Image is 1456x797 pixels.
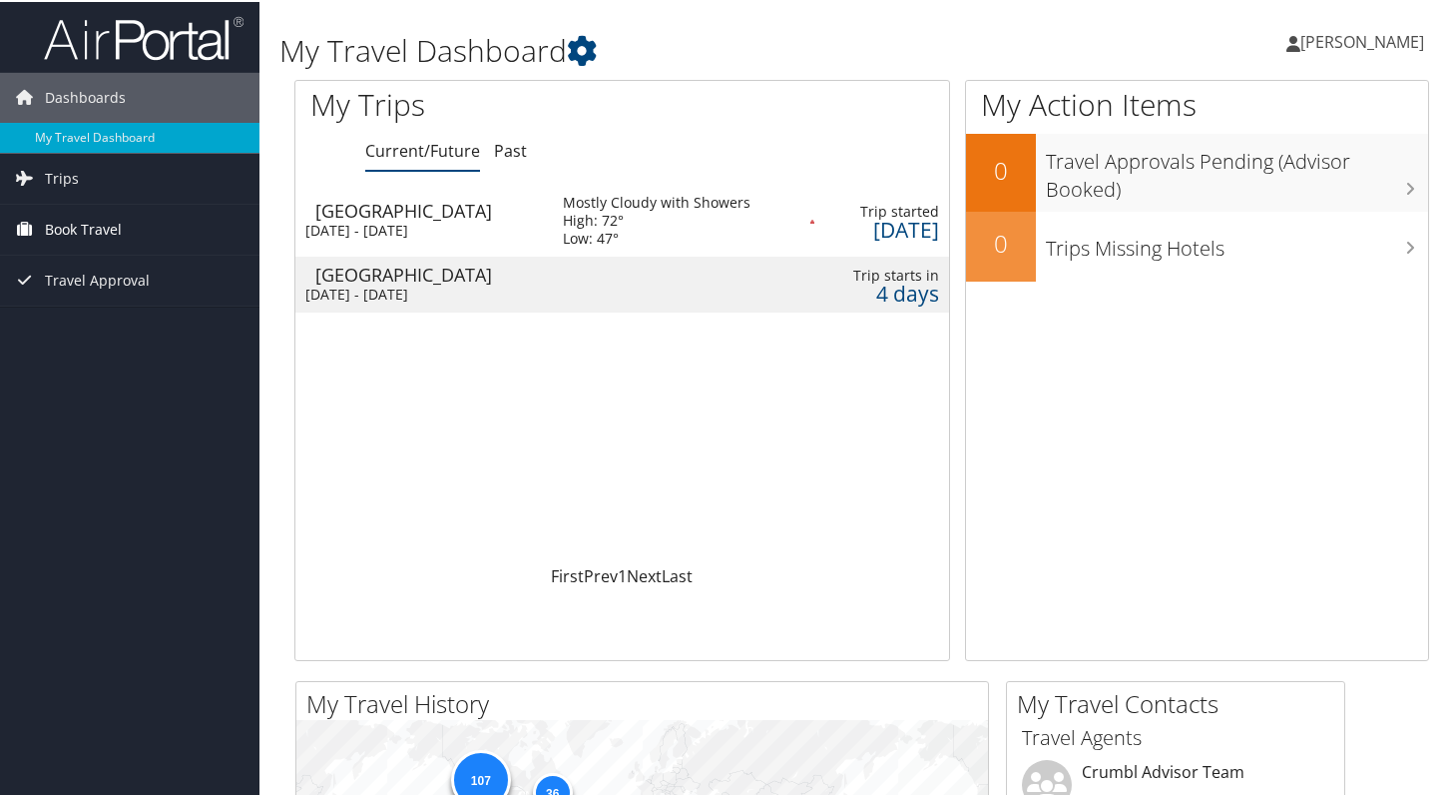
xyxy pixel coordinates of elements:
a: Next [627,563,662,585]
div: [GEOGRAPHIC_DATA] [315,200,543,218]
h2: 0 [966,225,1036,259]
span: Book Travel [45,203,122,253]
a: 0Trips Missing Hotels [966,210,1428,280]
div: [GEOGRAPHIC_DATA] [315,264,543,282]
a: Prev [584,563,618,585]
span: Dashboards [45,71,126,121]
h1: My Action Items [966,82,1428,124]
a: First [551,563,584,585]
div: [DATE] - [DATE] [305,284,533,302]
div: High: 72° [563,210,750,228]
h2: My Travel Contacts [1017,685,1344,719]
div: Low: 47° [563,228,750,246]
div: Mostly Cloudy with Showers [563,192,750,210]
h3: Trips Missing Hotels [1046,223,1428,261]
img: airportal-logo.png [44,13,243,60]
h2: My Travel History [306,685,988,719]
a: 1 [618,563,627,585]
div: Trip started [834,201,939,219]
a: 0Travel Approvals Pending (Advisor Booked) [966,132,1428,209]
h2: 0 [966,152,1036,186]
div: [DATE] - [DATE] [305,220,533,238]
a: [PERSON_NAME] [1286,10,1444,70]
div: Trip starts in [834,265,939,283]
div: [DATE] [834,219,939,237]
div: 4 days [834,283,939,301]
span: Travel Approval [45,254,150,304]
h3: Travel Approvals Pending (Advisor Booked) [1046,136,1428,202]
h1: My Trips [310,82,662,124]
span: Trips [45,152,79,202]
h3: Travel Agents [1022,722,1329,750]
a: Past [494,138,527,160]
a: Last [662,563,693,585]
h1: My Travel Dashboard [279,28,1056,70]
span: [PERSON_NAME] [1300,29,1424,51]
img: alert-flat-solid-warning.png [810,218,814,222]
a: Current/Future [365,138,480,160]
